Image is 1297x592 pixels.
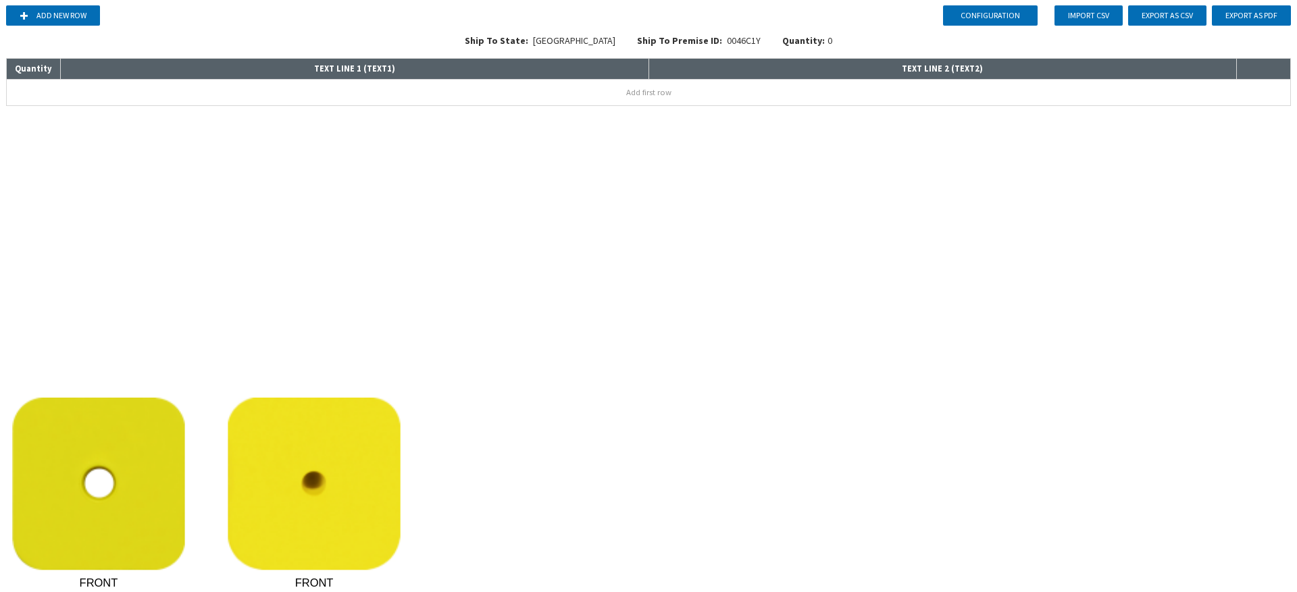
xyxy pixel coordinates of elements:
button: Configuration [943,5,1038,26]
span: Ship To State: [465,34,528,47]
th: TEXT LINE 1 ( TEXT1 ) [61,59,649,80]
th: TEXT LINE 2 ( TEXT2 ) [648,59,1237,80]
button: Import CSV [1054,5,1123,26]
div: 0 [782,34,832,47]
div: 0046C1Y [626,34,771,55]
tspan: FRONT [80,576,118,589]
button: Add first row [7,80,1290,105]
div: [GEOGRAPHIC_DATA] [454,34,626,55]
tspan: FRONT [295,576,334,589]
th: Quantity [7,59,61,80]
button: Export as CSV [1128,5,1206,26]
span: Quantity: [782,34,825,47]
button: Export as PDF [1212,5,1291,26]
button: Add new row [6,5,100,26]
span: Ship To Premise ID: [637,34,722,47]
